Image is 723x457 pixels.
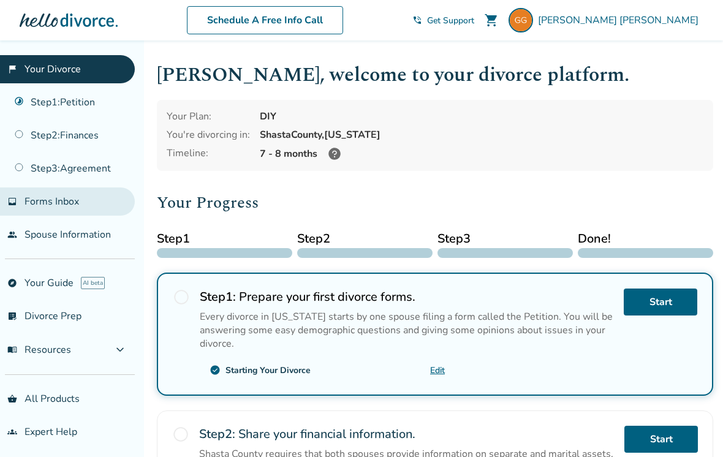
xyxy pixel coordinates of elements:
[624,426,698,453] a: Start
[412,15,474,26] a: phone_in_talkGet Support
[624,289,697,315] a: Start
[662,398,723,457] iframe: Chat Widget
[7,394,17,404] span: shopping_basket
[538,13,703,27] span: [PERSON_NAME] [PERSON_NAME]
[199,426,235,442] strong: Step 2 :
[7,311,17,321] span: list_alt_check
[7,197,17,206] span: inbox
[427,15,474,26] span: Get Support
[25,195,79,208] span: Forms Inbox
[260,128,703,142] div: Shasta County, [US_STATE]
[173,289,190,306] span: radio_button_unchecked
[484,13,499,28] span: shopping_cart
[430,364,445,376] a: Edit
[509,8,533,32] img: gitchellgrayson@yahoo.com
[7,343,71,357] span: Resources
[7,345,17,355] span: menu_book
[225,364,311,376] div: Starting Your Divorce
[113,342,127,357] span: expand_more
[260,146,703,161] div: 7 - 8 months
[578,230,713,248] span: Done!
[172,426,189,443] span: radio_button_unchecked
[157,191,713,215] h2: Your Progress
[7,64,17,74] span: flag_2
[199,426,615,442] h2: Share your financial information.
[200,310,614,350] p: Every divorce in [US_STATE] starts by one spouse filing a form called the Petition. You will be a...
[157,60,713,90] h1: [PERSON_NAME] , welcome to your divorce platform.
[7,230,17,240] span: people
[81,277,105,289] span: AI beta
[167,146,250,161] div: Timeline:
[260,110,703,123] div: DIY
[200,289,614,305] h2: Prepare your first divorce forms.
[200,289,236,305] strong: Step 1 :
[167,110,250,123] div: Your Plan:
[297,230,433,248] span: Step 2
[157,230,292,248] span: Step 1
[7,278,17,288] span: explore
[187,6,343,34] a: Schedule A Free Info Call
[437,230,573,248] span: Step 3
[7,427,17,437] span: groups
[167,128,250,142] div: You're divorcing in:
[210,364,221,376] span: check_circle
[412,15,422,25] span: phone_in_talk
